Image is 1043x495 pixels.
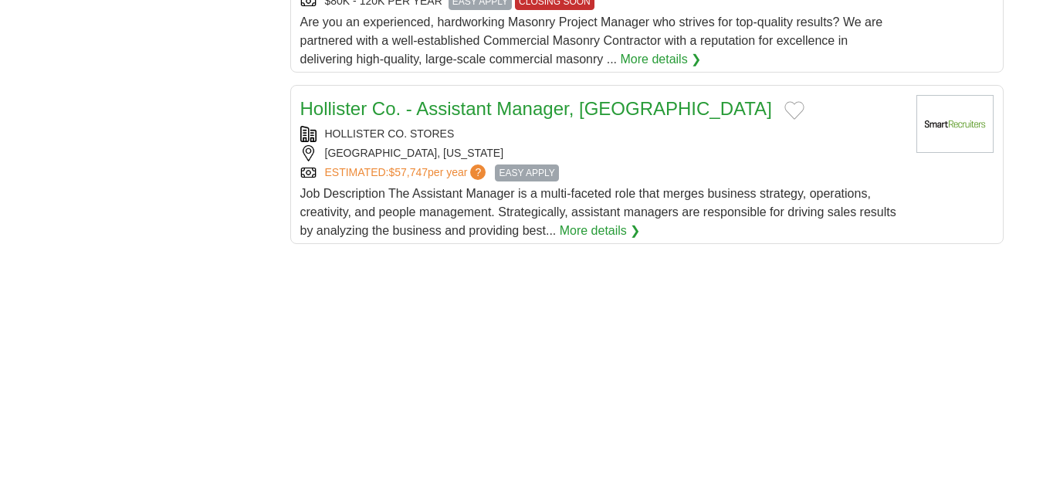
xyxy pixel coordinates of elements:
[388,166,428,178] span: $57,747
[300,126,904,142] div: HOLLISTER CO. STORES
[495,164,558,181] span: EASY APPLY
[300,145,904,161] div: [GEOGRAPHIC_DATA], [US_STATE]
[784,101,804,120] button: Add to favorite jobs
[560,222,641,240] a: More details ❯
[325,164,489,181] a: ESTIMATED:$57,747per year?
[916,95,994,153] img: Company logo
[620,50,701,69] a: More details ❯
[300,98,772,119] a: Hollister Co. - Assistant Manager, [GEOGRAPHIC_DATA]
[300,15,883,66] span: Are you an experienced, hardworking Masonry Project Manager who strives for top-quality results? ...
[300,187,896,237] span: Job Description The Assistant Manager is a multi-faceted role that merges business strategy, oper...
[470,164,486,180] span: ?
